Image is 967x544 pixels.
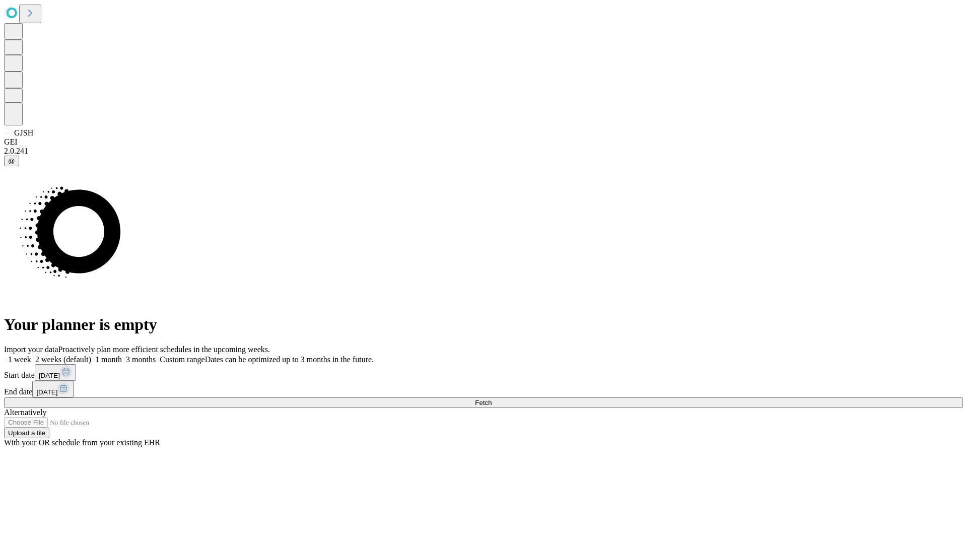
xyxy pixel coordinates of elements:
span: Fetch [475,399,492,406]
span: @ [8,157,15,165]
span: Proactively plan more efficient schedules in the upcoming weeks. [58,345,270,354]
button: @ [4,156,19,166]
button: Upload a file [4,428,49,438]
button: Fetch [4,397,963,408]
div: GEI [4,138,963,147]
button: [DATE] [32,381,74,397]
div: 2.0.241 [4,147,963,156]
button: [DATE] [35,364,76,381]
span: GJSH [14,128,33,137]
span: 1 week [8,355,31,364]
span: 3 months [126,355,156,364]
span: 1 month [95,355,122,364]
div: End date [4,381,963,397]
span: [DATE] [39,372,60,379]
span: 2 weeks (default) [35,355,91,364]
span: Custom range [160,355,204,364]
span: With your OR schedule from your existing EHR [4,438,160,447]
span: Dates can be optimized up to 3 months in the future. [205,355,374,364]
h1: Your planner is empty [4,315,963,334]
span: [DATE] [36,388,57,396]
span: Alternatively [4,408,46,417]
span: Import your data [4,345,58,354]
div: Start date [4,364,963,381]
